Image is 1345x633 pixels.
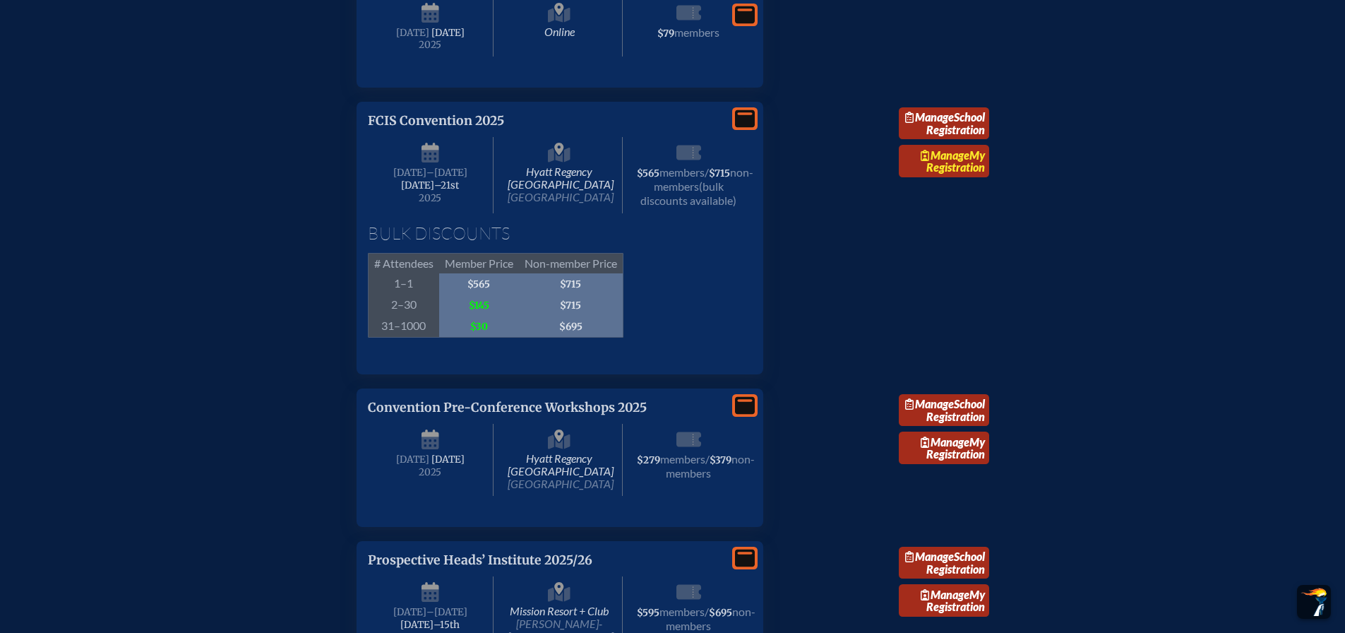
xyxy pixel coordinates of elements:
span: # Attendees [368,253,439,273]
span: Manage [905,110,954,124]
span: / [705,165,709,179]
span: 2025 [379,467,482,478]
img: To the top [1300,588,1328,616]
span: [DATE]–⁠15th [400,619,460,631]
span: [DATE] [393,606,426,618]
span: Hyatt Regency [GEOGRAPHIC_DATA] [496,137,623,213]
span: Hyatt Regency [GEOGRAPHIC_DATA] [496,424,623,496]
span: members [659,605,705,618]
span: Manage [921,435,969,449]
span: $715 [519,273,623,295]
a: ManageSchool Registration [899,394,989,427]
span: non-members [666,452,755,480]
button: Scroll Top [1297,585,1331,619]
span: (bulk discounts available) [640,179,736,207]
span: 31–1000 [368,316,439,338]
span: members [659,165,705,179]
p: Convention Pre-Conference Workshops 2025 [368,400,724,415]
span: Member Price [439,253,519,273]
span: [GEOGRAPHIC_DATA] [508,477,614,490]
span: Manage [921,588,969,601]
span: $565 [439,273,519,295]
a: ManageMy Registration [899,584,989,617]
span: 2025 [379,193,482,203]
span: [DATE]–⁠21st [401,179,459,191]
span: [DATE] [396,454,429,466]
span: $715 [709,167,730,179]
span: –[DATE] [426,167,467,179]
span: $79 [657,28,674,40]
span: $695 [519,316,623,338]
span: –[DATE] [426,606,467,618]
span: members [660,452,705,466]
span: non-members [654,165,753,193]
span: [GEOGRAPHIC_DATA] [508,190,614,203]
span: $565 [637,167,659,179]
span: 1–1 [368,273,439,295]
span: $595 [637,607,659,619]
span: / [705,452,710,466]
span: [DATE] [396,27,429,39]
a: ManageSchool Registration [899,107,989,140]
span: Non-member Price [519,253,623,273]
a: ManageSchool Registration [899,547,989,579]
span: $279 [637,454,660,466]
p: FCIS Convention 2025 [368,113,724,129]
p: Prospective Heads’ Institute 2025/26 [368,552,724,568]
span: Manage [921,148,969,162]
span: $145 [439,295,519,316]
span: [DATE] [431,454,465,466]
a: ManageMy Registration [899,432,989,464]
span: $30 [439,316,519,338]
span: $715 [519,295,623,316]
span: $379 [710,454,731,466]
span: 2025 [379,40,482,50]
span: / [705,605,709,618]
span: non-members [666,605,755,632]
span: [DATE] [393,167,426,179]
span: Manage [905,397,954,410]
span: members [674,25,719,39]
span: $695 [709,607,732,619]
span: Manage [905,550,954,563]
h1: Bulk Discounts [368,225,752,242]
span: [DATE] [431,27,465,39]
span: 2–30 [368,295,439,316]
a: ManageMy Registration [899,145,989,177]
